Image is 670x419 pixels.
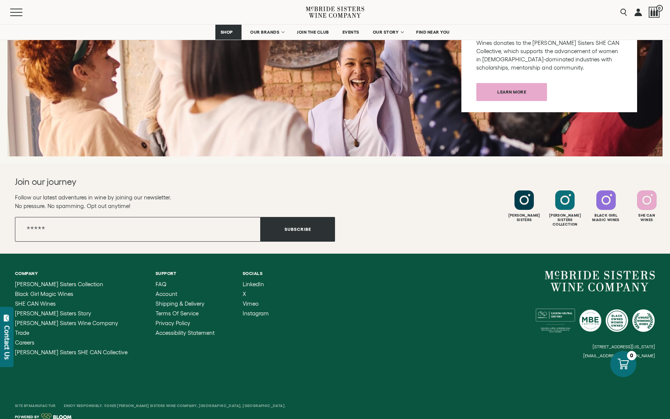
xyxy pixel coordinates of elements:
span: Black Girl Magic Wines [15,291,73,297]
a: SHE CAN Wines [15,301,127,307]
span: [PERSON_NAME] Sisters Collection [15,281,103,287]
span: Account [156,291,177,297]
div: Black Girl Magic Wines [587,213,626,222]
span: OUR BRANDS [250,30,279,35]
button: Subscribe [261,217,335,242]
span: SHOP [220,30,233,35]
a: OUR BRANDS [245,25,288,40]
span: FIND NEAR YOU [416,30,450,35]
a: Privacy Policy [156,320,215,326]
span: [PERSON_NAME] Sisters Wine Company [15,320,118,326]
span: JOIN THE CLUB [297,30,329,35]
a: Trade [15,330,127,336]
span: Enjoy Responsibly. ©2025 [PERSON_NAME] Sisters Wine Company, [GEOGRAPHIC_DATA], [GEOGRAPHIC_DATA]. [64,404,286,408]
span: Trade [15,330,29,336]
span: Accessibility Statement [156,330,215,336]
span: FAQ [156,281,166,287]
a: JOIN THE CLUB [292,25,334,40]
div: [PERSON_NAME] Sisters [505,213,544,222]
span: EVENTS [342,30,359,35]
span: Site By [15,404,56,408]
span: 0 [656,5,663,12]
span: Careers [15,339,34,346]
div: 0 [627,351,636,360]
span: Shipping & Delivery [156,300,205,307]
a: McBride Sisters Collection [15,281,127,287]
span: Vimeo [243,300,259,307]
a: McBride Sisters Wine Company [545,271,655,292]
span: Learn more [484,85,539,99]
a: SHOP [215,25,242,40]
p: Follow our latest adventures in wine by joining our newsletter. No pressure. No spamming. Opt out... [15,193,335,210]
input: Email [15,217,261,242]
a: EVENTS [338,25,364,40]
span: Privacy Policy [156,320,190,326]
a: Follow Black Girl Magic Wines on Instagram Black GirlMagic Wines [587,190,626,222]
a: Manufactur [29,404,56,408]
a: OUR STORY [368,25,408,40]
div: Contact Us [3,325,11,360]
h2: Join our journey [15,176,303,188]
p: Sisterhood means showing up for women. SHE CAN Wines donates to the [PERSON_NAME] Sisters SHE CAN... [476,31,622,72]
span: Powered by [15,415,39,419]
a: LinkedIn [243,281,269,287]
span: [PERSON_NAME] Sisters Story [15,310,91,316]
a: Vimeo [243,301,269,307]
a: Terms of Service [156,311,215,316]
div: She Can Wines [627,213,666,222]
small: [STREET_ADDRESS][US_STATE] [593,344,655,349]
span: SHE CAN Wines [15,300,56,307]
a: Learn more [476,83,547,101]
a: Shipping & Delivery [156,301,215,307]
small: [EMAIL_ADDRESS][DOMAIN_NAME] [583,353,655,358]
a: Black Girl Magic Wines [15,291,127,297]
a: X [243,291,269,297]
a: Instagram [243,311,269,316]
div: [PERSON_NAME] Sisters Collection [545,213,584,227]
a: Accessibility Statement [156,330,215,336]
a: McBride Sisters Wine Company [15,320,127,326]
span: LinkedIn [243,281,264,287]
span: OUR STORY [373,30,399,35]
a: McBride Sisters Story [15,311,127,316]
a: Account [156,291,215,297]
a: Follow McBride Sisters on Instagram [PERSON_NAME]Sisters [505,190,544,222]
a: Follow McBride Sisters Collection on Instagram [PERSON_NAME] SistersCollection [545,190,584,227]
span: X [243,291,246,297]
a: FAQ [156,281,215,287]
a: Careers [15,340,127,346]
button: Mobile Menu Trigger [10,9,37,16]
a: Follow SHE CAN Wines on Instagram She CanWines [627,190,666,222]
span: Terms of Service [156,310,199,316]
a: FIND NEAR YOU [411,25,455,40]
span: [PERSON_NAME] Sisters SHE CAN Collective [15,349,127,355]
a: McBride Sisters SHE CAN Collective [15,349,127,355]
